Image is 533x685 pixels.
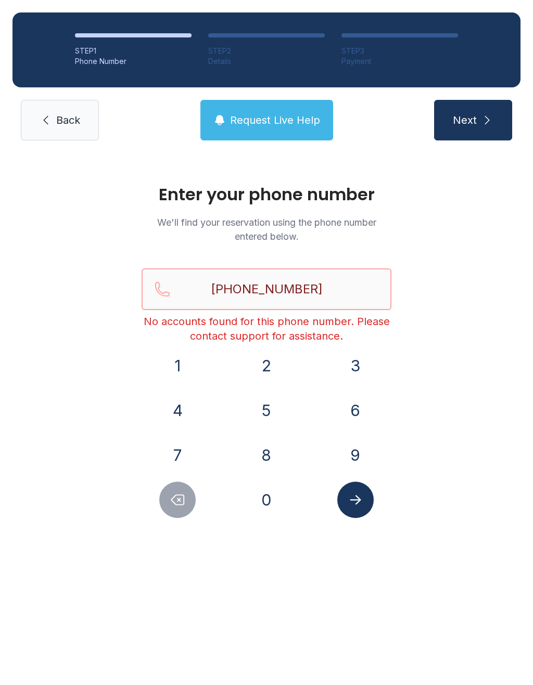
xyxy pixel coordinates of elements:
[159,392,196,429] button: 4
[337,437,374,473] button: 9
[230,113,320,127] span: Request Live Help
[142,186,391,203] h1: Enter your phone number
[75,56,192,67] div: Phone Number
[208,46,325,56] div: STEP 2
[337,482,374,518] button: Submit lookup form
[208,56,325,67] div: Details
[337,392,374,429] button: 6
[159,347,196,384] button: 1
[248,482,285,518] button: 0
[248,392,285,429] button: 5
[142,268,391,310] input: Reservation phone number
[453,113,477,127] span: Next
[248,437,285,473] button: 8
[75,46,192,56] div: STEP 1
[159,482,196,518] button: Delete number
[341,56,458,67] div: Payment
[337,347,374,384] button: 3
[142,215,391,243] p: We'll find your reservation using the phone number entered below.
[142,314,391,343] div: No accounts found for this phone number. Please contact support for assistance.
[341,46,458,56] div: STEP 3
[159,437,196,473] button: 7
[248,347,285,384] button: 2
[56,113,80,127] span: Back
